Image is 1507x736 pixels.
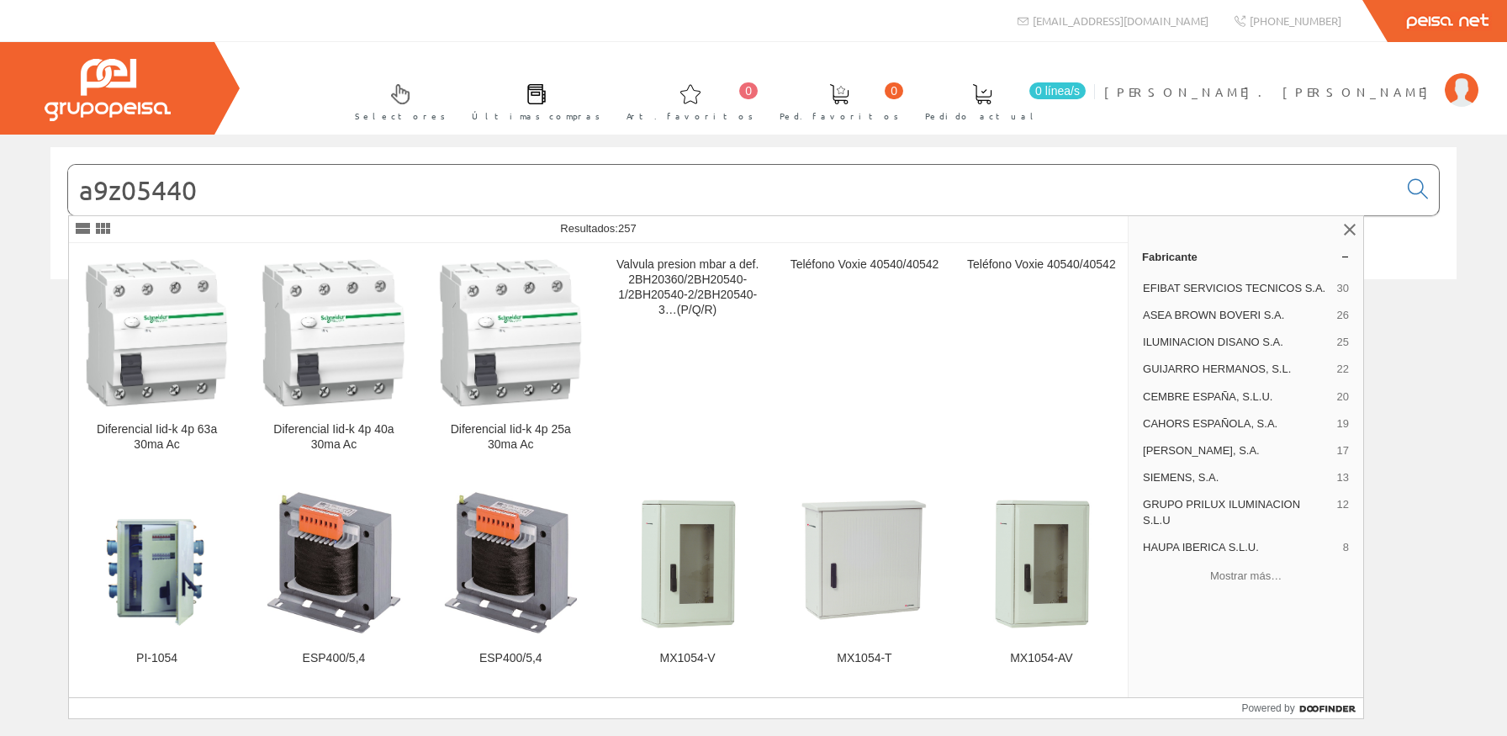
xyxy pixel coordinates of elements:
div: PI-1054 [82,651,231,666]
span: 30 [1337,281,1349,296]
span: EFIBAT SERVICIOS TECNICOS S.A. [1143,281,1330,296]
img: ESP400/5,4 [263,486,404,638]
a: Valvula presion mbar a def. 2BH20360/2BH20540-1/2BH20540-2/2BH20540-3…(P/Q/R) [600,244,775,472]
span: 22 [1337,362,1349,377]
div: MX1054-V [613,651,762,666]
span: 8 [1343,540,1349,555]
a: Últimas compras [455,70,609,131]
a: Selectores [338,70,454,131]
span: 19 [1337,416,1349,432]
a: Powered by [1241,698,1363,718]
img: Diferencial Iid-k 4p 40a 30ma Ac [259,258,408,407]
span: 25 [1337,335,1349,350]
span: GUIJARRO HERMANOS, S.L. [1143,362,1330,377]
div: ESP400/5,4 [436,651,585,666]
span: 20 [1337,389,1349,405]
span: 0 [885,82,903,99]
span: [EMAIL_ADDRESS][DOMAIN_NAME] [1033,13,1208,28]
input: Buscar... [68,165,1398,215]
a: Diferencial Iid-k 4p 25a 30ma Ac Diferencial Iid-k 4p 25a 30ma Ac [423,244,599,472]
a: ESP400/5,4 ESP400/5,4 [423,473,599,686]
span: [PERSON_NAME]. [PERSON_NAME] [1104,83,1436,100]
span: 26 [1337,308,1349,323]
span: Art. favoritos [627,108,753,124]
a: ESP400/5,4 ESP400/5,4 [246,473,421,686]
span: 13 [1337,470,1349,485]
img: ESP400/5,4 [441,486,581,638]
div: © Grupo Peisa [50,300,1457,315]
span: ASEA BROWN BOVERI S.A. [1143,308,1330,323]
span: SIEMENS, S.A. [1143,470,1330,485]
a: [PERSON_NAME]. [PERSON_NAME] [1104,70,1478,86]
a: Diferencial Iid-k 4p 40a 30ma Ac Diferencial Iid-k 4p 40a 30ma Ac [246,244,421,472]
span: CEMBRE ESPAÑA, S.L.U. [1143,389,1330,405]
span: CAHORS ESPAÑOLA, S.A. [1143,416,1330,432]
div: MX1054-T [790,651,939,666]
span: HAUPA IBERICA S.L.U. [1143,540,1336,555]
a: MX1054-V MX1054-V [600,473,775,686]
div: ESP400/5,4 [259,651,408,666]
span: [PERSON_NAME], S.A. [1143,443,1330,458]
img: MX1054-AV [967,488,1116,637]
span: Ped. favoritos [780,108,899,124]
span: 257 [618,222,637,235]
img: MX1054-T [790,488,939,637]
span: 17 [1337,443,1349,458]
div: Valvula presion mbar a def. 2BH20360/2BH20540-1/2BH20540-2/2BH20540-3…(P/Q/R) [613,257,762,318]
div: Diferencial Iid-k 4p 40a 30ma Ac [259,422,408,453]
div: Diferencial Iid-k 4p 25a 30ma Ac [436,422,585,453]
span: Pedido actual [925,108,1039,124]
div: Teléfono Voxie 40540/40542 [967,257,1116,273]
span: 12 [1337,497,1349,527]
div: Diferencial Iid-k 4p 63a 30ma Ac [82,422,231,453]
img: PI-1054 [82,488,231,637]
div: MX1054-AV [967,651,1116,666]
img: Grupo Peisa [45,59,171,121]
span: [PHONE_NUMBER] [1250,13,1341,28]
span: ILUMINACION DISANO S.A. [1143,335,1330,350]
img: Diferencial Iid-k 4p 25a 30ma Ac [436,258,585,407]
a: MX1054-AV MX1054-AV [954,473,1129,686]
span: 0 [739,82,758,99]
span: Selectores [355,108,446,124]
span: Últimas compras [472,108,600,124]
button: Mostrar más… [1135,563,1356,590]
a: Diferencial Iid-k 4p 63a 30ma Ac Diferencial Iid-k 4p 63a 30ma Ac [69,244,245,472]
a: Fabricante [1129,243,1363,270]
img: Diferencial Iid-k 4p 63a 30ma Ac [82,258,231,407]
span: Powered by [1241,701,1294,716]
a: PI-1054 PI-1054 [69,473,245,686]
img: MX1054-V [613,488,762,637]
span: GRUPO PRILUX ILUMINACION S.L.U [1143,497,1330,527]
span: 0 línea/s [1029,82,1086,99]
a: MX1054-T MX1054-T [776,473,952,686]
div: Teléfono Voxie 40540/40542 [790,257,939,273]
span: Resultados: [560,222,636,235]
a: Teléfono Voxie 40540/40542 [954,244,1129,472]
a: Teléfono Voxie 40540/40542 [776,244,952,472]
